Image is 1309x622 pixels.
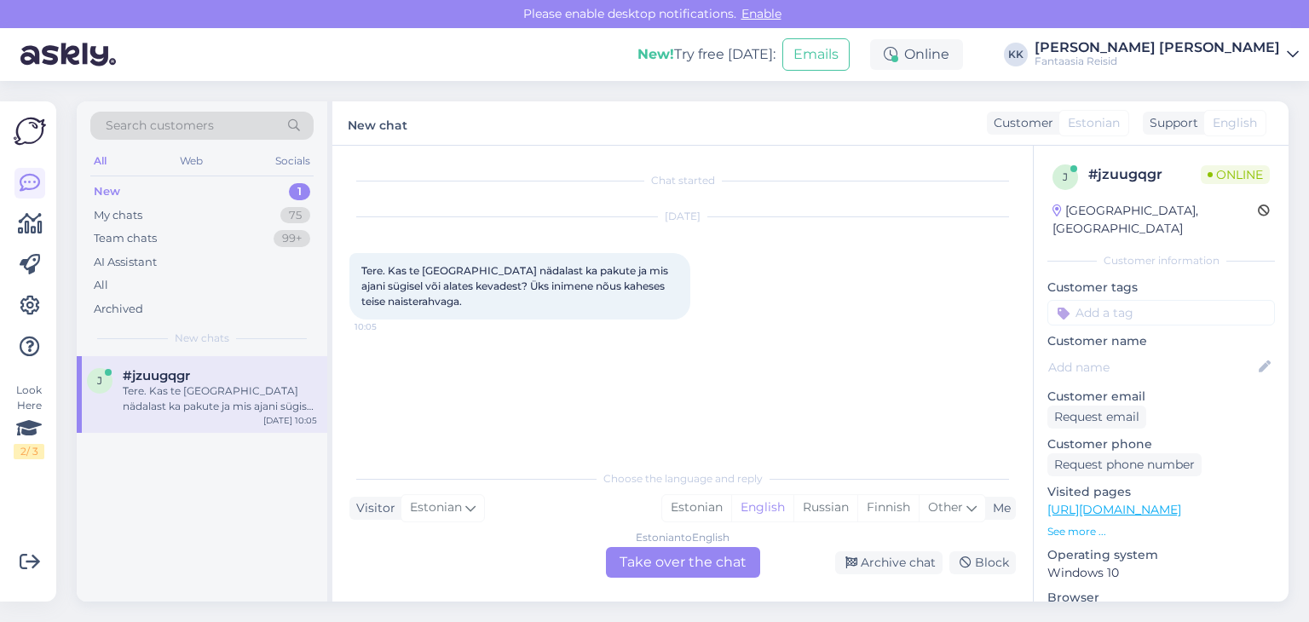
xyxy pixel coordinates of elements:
div: Archive chat [835,551,943,574]
span: English [1213,114,1257,132]
div: Block [949,551,1016,574]
span: 10:05 [355,320,418,333]
div: Socials [272,150,314,172]
div: Request phone number [1047,453,1202,476]
div: English [731,495,793,521]
div: 1 [289,183,310,200]
span: Estonian [410,498,462,517]
p: Customer phone [1047,435,1275,453]
p: See more ... [1047,524,1275,539]
span: Search customers [106,117,214,135]
p: Windows 10 [1047,564,1275,582]
label: New chat [348,112,407,135]
div: Choose the language and reply [349,471,1016,487]
div: Tere. Kas te [GEOGRAPHIC_DATA] nädalast ka pakute ja mis ajani sügisel või alates kevadest? Üks i... [123,383,317,414]
input: Add a tag [1047,300,1275,325]
span: Online [1201,165,1270,184]
span: Enable [736,6,787,21]
button: Emails [782,38,850,71]
div: Finnish [857,495,919,521]
div: Request email [1047,406,1146,429]
div: # jzuugqgr [1088,164,1201,185]
div: New [94,183,120,200]
div: Fantaasia Reisid [1035,55,1280,68]
div: All [94,277,108,294]
p: Operating system [1047,546,1275,564]
a: [URL][DOMAIN_NAME] [1047,502,1181,517]
div: Chat started [349,173,1016,188]
div: 75 [280,207,310,224]
div: KK [1004,43,1028,66]
div: Me [986,499,1011,517]
span: j [97,374,102,387]
div: Russian [793,495,857,521]
div: Estonian [662,495,731,521]
div: AI Assistant [94,254,157,271]
div: 99+ [274,230,310,247]
span: Other [928,499,963,515]
div: Estonian to English [636,530,729,545]
span: Tere. Kas te [GEOGRAPHIC_DATA] nädalast ka pakute ja mis ajani sügisel või alates kevadest? Üks i... [361,264,671,308]
p: Customer name [1047,332,1275,350]
div: Archived [94,301,143,318]
div: 2 / 3 [14,444,44,459]
div: [PERSON_NAME] [PERSON_NAME] [1035,41,1280,55]
div: Support [1143,114,1198,132]
p: Visited pages [1047,483,1275,501]
div: Customer [987,114,1053,132]
div: My chats [94,207,142,224]
div: [GEOGRAPHIC_DATA], [GEOGRAPHIC_DATA] [1052,202,1258,238]
p: Customer email [1047,388,1275,406]
div: Online [870,39,963,70]
div: Try free [DATE]: [637,44,776,65]
span: #jzuugqgr [123,368,190,383]
p: Customer tags [1047,279,1275,297]
div: [DATE] 10:05 [263,414,317,427]
p: Browser [1047,589,1275,607]
img: Askly Logo [14,115,46,147]
div: Look Here [14,383,44,459]
span: Estonian [1068,114,1120,132]
input: Add name [1048,358,1255,377]
div: Visitor [349,499,395,517]
div: Customer information [1047,253,1275,268]
div: All [90,150,110,172]
span: New chats [175,331,229,346]
div: Take over the chat [606,547,760,578]
div: Web [176,150,206,172]
span: j [1063,170,1068,183]
b: New! [637,46,674,62]
a: [PERSON_NAME] [PERSON_NAME]Fantaasia Reisid [1035,41,1299,68]
div: Team chats [94,230,157,247]
div: [DATE] [349,209,1016,224]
